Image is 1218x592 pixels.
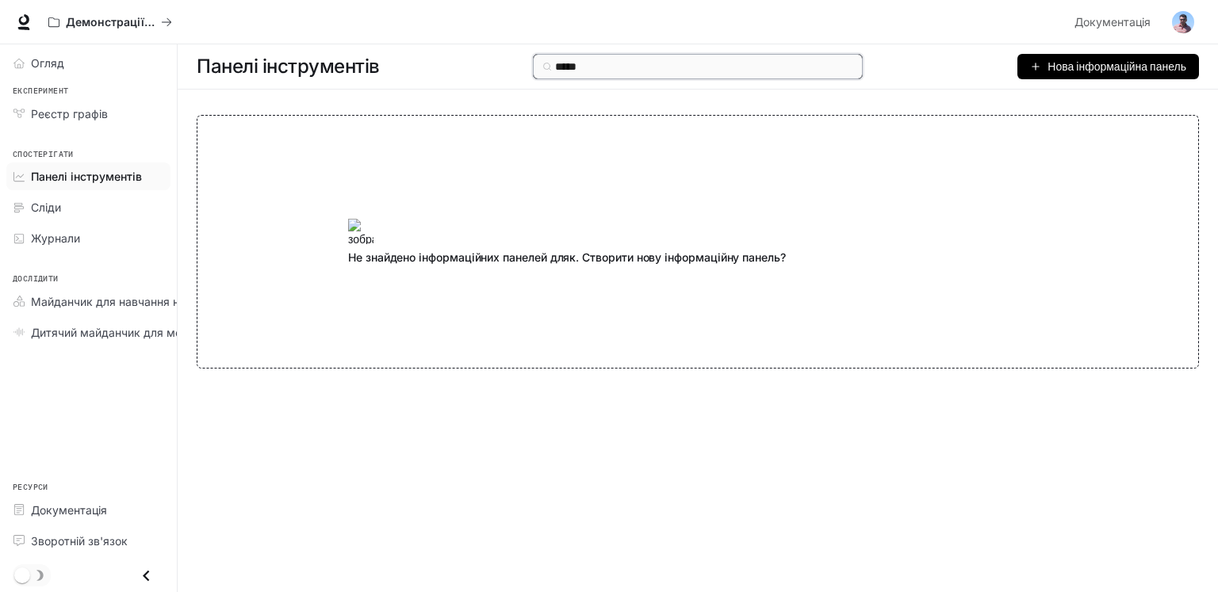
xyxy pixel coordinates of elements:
span: Перемикач темного режиму [14,566,30,583]
font: Реєстр графів [31,107,108,120]
a: Дитячий майданчик для мовлення [6,319,227,346]
font: Сліди [31,201,61,214]
font: Панелі інструментів [197,55,380,78]
button: Аватар користувача [1167,6,1199,38]
font: . Створити нову інформаційну панель? [576,250,785,264]
font: Ресурси [13,482,48,492]
a: Документація [1068,6,1161,38]
a: Зворотній зв'язок [6,527,170,555]
font: Демонстрації штучного інтелекту всередині світу [66,15,349,29]
a: Майданчик для навчання на магістра права [6,288,279,315]
img: зображення [348,219,373,244]
font: Журнали [31,231,80,245]
a: Огляд [6,49,170,77]
font: Нова інформаційна панель [1048,60,1186,73]
font: Дитячий майданчик для мовлення [31,326,220,339]
img: Аватар користувача [1172,11,1194,33]
a: Журнали [6,224,170,252]
a: Сліди [6,193,170,221]
button: Усі робочі області [41,6,179,38]
a: Панелі інструментів [6,162,170,190]
font: Майданчик для навчання на магістра права [31,295,272,308]
button: Закрити шухляду [128,560,164,592]
font: Документація [1074,15,1151,29]
a: Реєстр графів [6,100,170,128]
font: Експеримент [13,86,68,96]
font: Панелі інструментів [31,170,142,183]
font: Спостерігати [13,149,74,159]
font: к [569,250,576,264]
font: Зворотній зв'язок [31,534,128,548]
font: Огляд [31,56,64,70]
font: Дослідити [13,273,59,284]
font: Документація [31,503,107,517]
font: Не знайдено інформаційних панелей для [348,250,569,264]
button: Нова інформаційна панель [1017,54,1199,79]
a: Документація [6,496,170,524]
